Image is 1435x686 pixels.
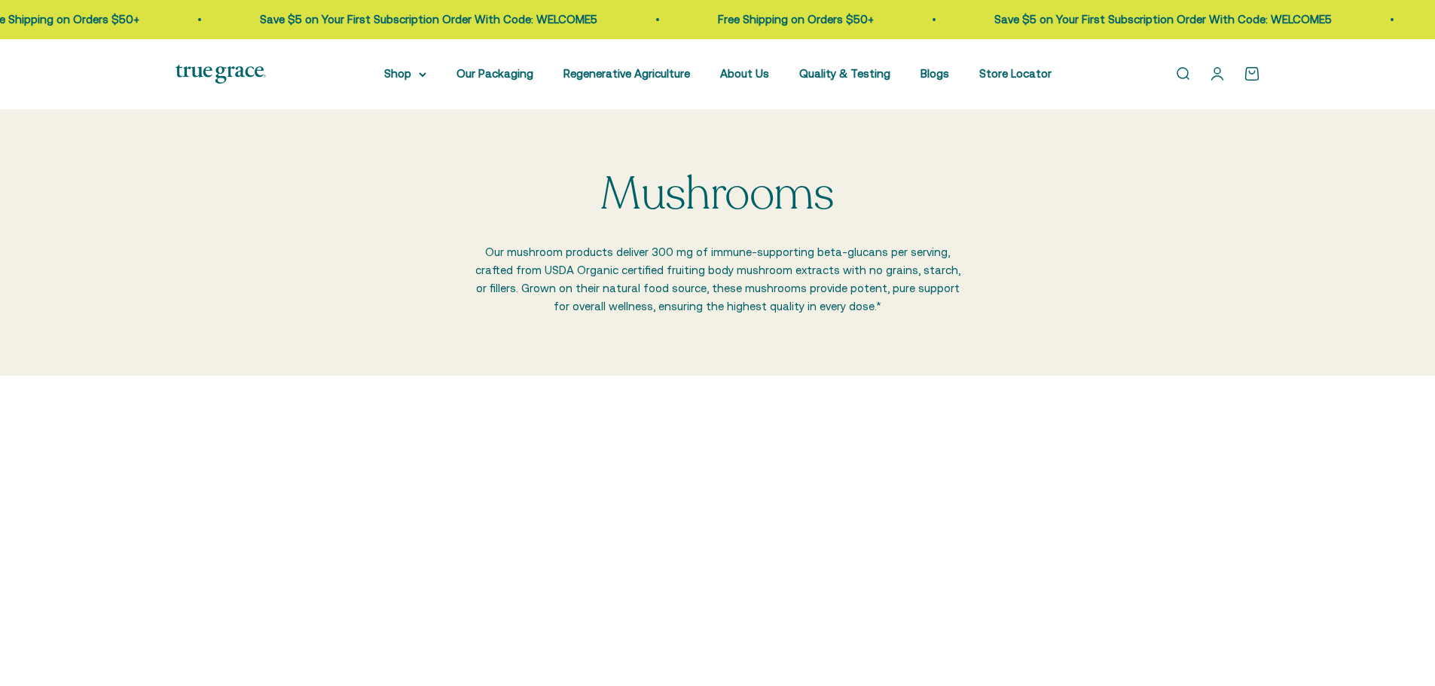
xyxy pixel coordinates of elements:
a: Free Shipping on Orders $50+ [718,13,874,26]
a: Quality & Testing [799,67,890,80]
a: About Us [720,67,769,80]
a: Regenerative Agriculture [563,67,690,80]
p: Mushrooms [600,169,835,219]
p: Save $5 on Your First Subscription Order With Code: WELCOME5 [994,11,1332,29]
p: Save $5 on Your First Subscription Order With Code: WELCOME5 [260,11,597,29]
a: Blogs [921,67,949,80]
summary: Shop [384,65,426,83]
p: Our mushroom products deliver 300 mg of immune-supporting beta-glucans per serving, crafted from ... [473,243,963,316]
a: Our Packaging [456,67,533,80]
a: Store Locator [979,67,1052,80]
